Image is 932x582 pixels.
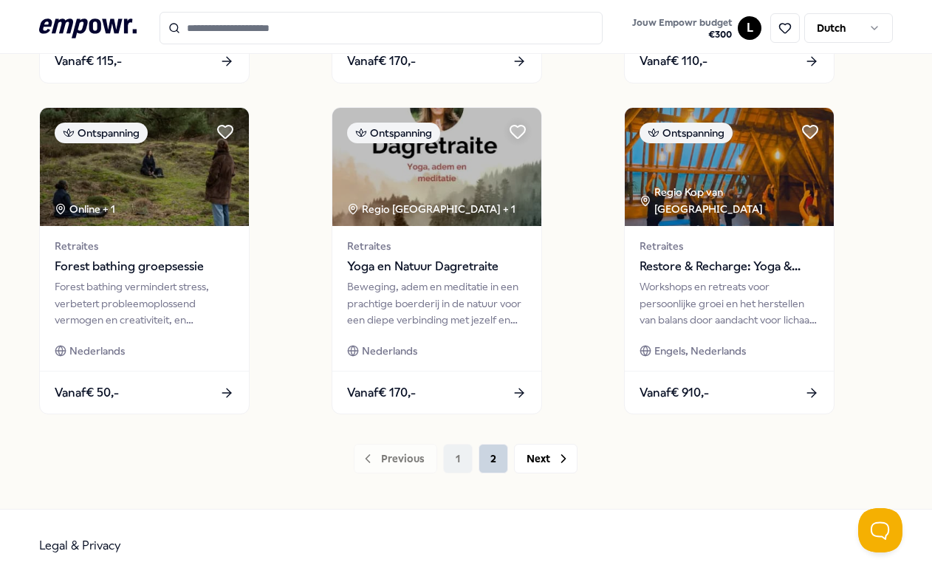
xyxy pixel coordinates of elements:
[640,184,834,217] div: Regio Kop van [GEOGRAPHIC_DATA]
[640,52,707,71] span: Vanaf € 110,-
[55,278,234,328] div: Forest bathing vermindert stress, verbetert probleemoplossend vermogen en creativiteit, en bevord...
[640,238,819,254] span: Retraites
[640,383,709,403] span: Vanaf € 910,-
[640,278,819,328] div: Workshops en retreats voor persoonlijke groei en het herstellen van balans door aandacht voor lic...
[347,201,515,217] div: Regio [GEOGRAPHIC_DATA] + 1
[347,52,416,71] span: Vanaf € 170,-
[160,12,603,44] input: Search for products, categories or subcategories
[738,16,761,40] button: L
[347,383,416,403] span: Vanaf € 170,-
[39,538,121,552] a: Legal & Privacy
[39,107,250,414] a: package imageOntspanningOnline + 1RetraitesForest bathing groepsessieForest bathing vermindert st...
[347,257,527,276] span: Yoga en Natuur Dagretraite
[69,343,125,359] span: Nederlands
[55,383,119,403] span: Vanaf € 50,-
[629,14,735,44] button: Jouw Empowr budget€300
[624,107,835,414] a: package imageOntspanningRegio Kop van [GEOGRAPHIC_DATA] RetraitesRestore & Recharge: Yoga & Medit...
[626,13,738,44] a: Jouw Empowr budget€300
[347,123,440,143] div: Ontspanning
[55,238,234,254] span: Retraites
[55,257,234,276] span: Forest bathing groepsessie
[514,444,578,473] button: Next
[858,508,902,552] iframe: Help Scout Beacon - Open
[640,123,733,143] div: Ontspanning
[55,201,115,217] div: Online + 1
[632,29,732,41] span: € 300
[55,123,148,143] div: Ontspanning
[625,108,834,226] img: package image
[347,278,527,328] div: Beweging, adem en meditatie in een prachtige boerderij in de natuur voor een diepe verbinding met...
[632,17,732,29] span: Jouw Empowr budget
[654,343,746,359] span: Engels, Nederlands
[332,108,541,226] img: package image
[640,257,819,276] span: Restore & Recharge: Yoga & Meditatie
[362,343,417,359] span: Nederlands
[55,52,122,71] span: Vanaf € 115,-
[332,107,542,414] a: package imageOntspanningRegio [GEOGRAPHIC_DATA] + 1RetraitesYoga en Natuur DagretraiteBeweging, a...
[479,444,508,473] button: 2
[347,238,527,254] span: Retraites
[40,108,249,226] img: package image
